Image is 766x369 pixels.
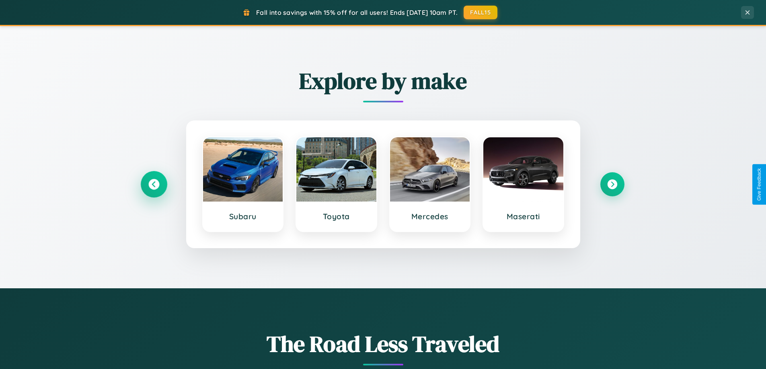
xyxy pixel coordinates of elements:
[142,328,624,359] h1: The Road Less Traveled
[304,212,368,221] h3: Toyota
[256,8,458,16] span: Fall into savings with 15% off for all users! Ends [DATE] 10am PT.
[491,212,555,221] h3: Maserati
[464,6,497,19] button: FALL15
[211,212,275,221] h3: Subaru
[398,212,462,221] h3: Mercedes
[142,65,624,96] h2: Explore by make
[756,168,762,201] div: Give Feedback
